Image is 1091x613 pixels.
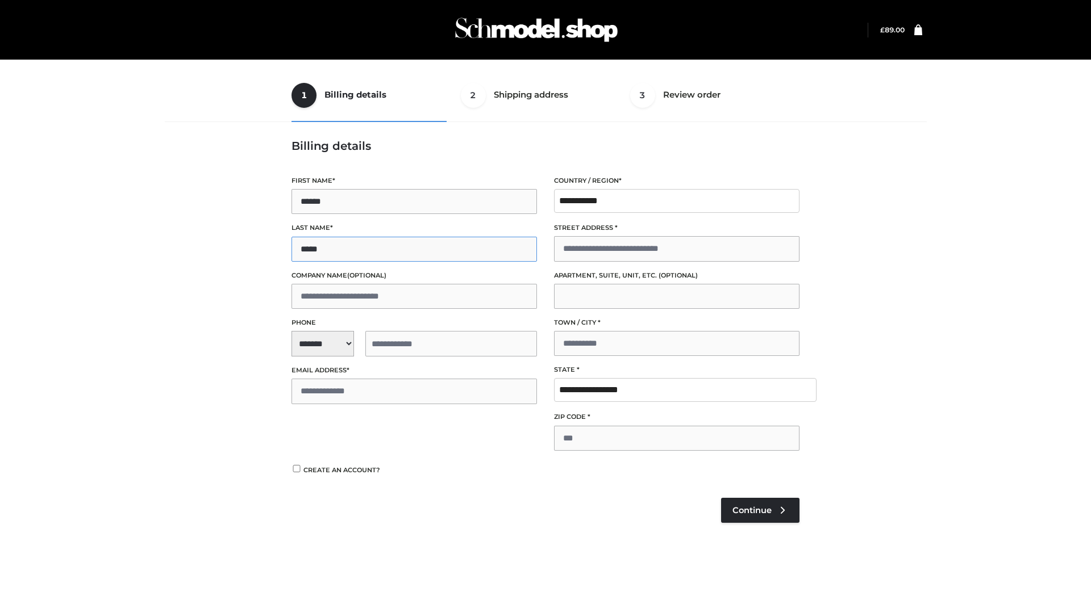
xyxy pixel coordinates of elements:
h3: Billing details [292,139,799,153]
img: Schmodel Admin 964 [451,7,622,52]
label: First name [292,175,537,186]
label: Phone [292,317,537,328]
label: ZIP Code [554,412,799,422]
span: (optional) [659,271,698,279]
label: Email address [292,365,537,376]
input: Create an account? [292,465,302,472]
span: Continue [732,505,772,515]
span: (optional) [347,271,386,279]
label: Apartment, suite, unit, etc. [554,270,799,281]
label: Street address [554,222,799,233]
label: Country / Region [554,175,799,186]
label: Town / City [554,317,799,328]
span: Create an account? [303,466,380,474]
label: State [554,364,799,375]
label: Company name [292,270,537,281]
span: £ [880,26,885,34]
a: £89.00 [880,26,905,34]
a: Continue [721,498,799,523]
label: Last name [292,222,537,233]
bdi: 89.00 [880,26,905,34]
